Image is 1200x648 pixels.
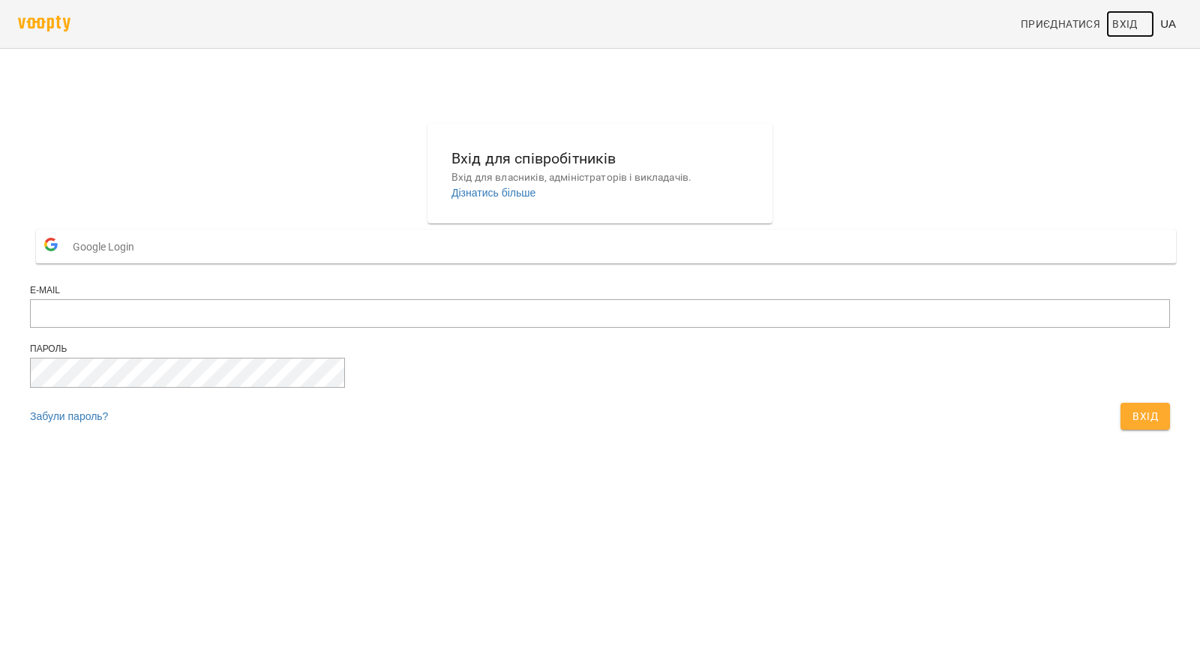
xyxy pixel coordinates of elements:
a: Забули пароль? [30,410,108,422]
a: Приєднатися [1015,10,1106,37]
p: Вхід для власників, адміністраторів і викладачів. [451,170,748,185]
span: Google Login [73,232,142,262]
button: Google Login [36,229,1176,263]
span: Вхід [1112,15,1138,33]
span: Вхід [1132,407,1158,425]
button: Вхід [1120,403,1170,430]
button: UA [1154,10,1182,37]
div: E-mail [30,284,1170,297]
a: Вхід [1106,10,1154,37]
span: Приєднатися [1021,15,1100,33]
a: Дізнатись більше [451,187,535,199]
button: Вхід для співробітниківВхід для власників, адміністраторів і викладачів.Дізнатись більше [439,135,760,212]
div: Пароль [30,343,1170,355]
img: voopty.png [18,16,70,31]
h6: Вхід для співробітників [451,147,748,170]
span: UA [1160,16,1176,31]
